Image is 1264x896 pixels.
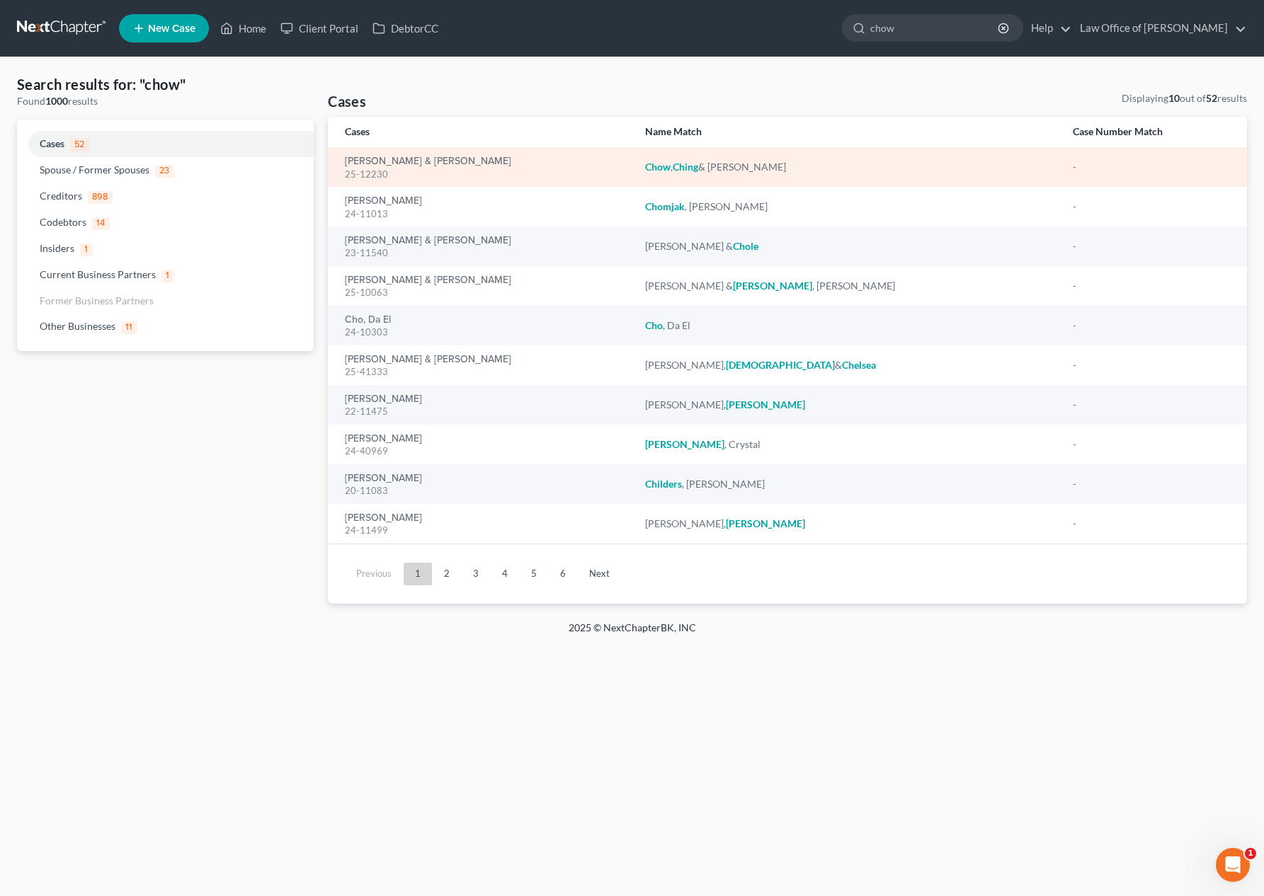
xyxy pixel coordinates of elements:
[645,279,1050,293] div: [PERSON_NAME] & , [PERSON_NAME]
[345,326,622,339] div: 24-10303
[40,190,82,202] span: Creditors
[229,621,1036,646] div: 2025 © NextChapterBK, INC
[40,268,156,280] span: Current Business Partners
[549,563,577,585] a: 6
[17,94,314,108] div: Found results
[40,294,154,306] span: Former Business Partners
[40,163,149,176] span: Spouse / Former Spouses
[404,563,432,585] a: 1
[17,209,314,236] a: Codebtors14
[40,320,115,332] span: Other Businesses
[578,563,621,585] a: Next
[365,16,445,41] a: DebtorCC
[1168,92,1180,104] strong: 10
[155,165,174,178] span: 23
[645,319,663,331] em: Cho
[40,216,86,228] span: Codebtors
[213,16,273,41] a: Home
[92,217,110,230] span: 14
[1073,200,1230,214] div: -
[726,359,835,371] em: [DEMOGRAPHIC_DATA]
[645,358,1050,372] div: [PERSON_NAME], &
[726,517,805,529] em: [PERSON_NAME]
[345,315,391,325] a: Cho, Da El
[345,513,422,523] a: [PERSON_NAME]
[645,398,1050,412] div: [PERSON_NAME],
[433,563,461,585] a: 2
[645,200,1050,214] div: , [PERSON_NAME]
[645,318,1050,333] div: , Da El
[45,95,68,107] strong: 1000
[345,246,622,260] div: 23-11540
[17,314,314,340] a: Other Businesses11
[328,91,366,111] h4: Cases
[70,139,89,151] span: 52
[345,434,422,444] a: [PERSON_NAME]
[148,23,195,34] span: New Case
[462,563,490,585] a: 3
[121,321,137,334] span: 11
[161,270,174,282] span: 1
[645,437,1050,452] div: , Crystal
[1073,437,1230,452] div: -
[88,191,113,204] span: 898
[17,183,314,209] a: Creditors898
[345,168,622,181] div: 25-12230
[345,196,422,206] a: [PERSON_NAME]
[345,365,622,379] div: 25-41333
[40,242,74,254] span: Insiders
[733,240,758,252] em: Chole
[1122,91,1247,105] div: Displaying out of results
[17,236,314,262] a: Insiders1
[345,207,622,221] div: 24-11013
[1245,848,1256,859] span: 1
[345,355,511,364] a: [PERSON_NAME] & [PERSON_NAME]
[273,16,365,41] a: Client Portal
[17,288,314,314] a: Former Business Partners
[345,156,511,166] a: [PERSON_NAME] & [PERSON_NAME]
[345,484,622,498] div: 20-11083
[17,262,314,288] a: Current Business Partners1
[520,563,548,585] a: 5
[645,161,671,173] em: Chow
[40,137,64,149] span: Cases
[1061,117,1247,147] th: Case Number Match
[17,131,314,157] a: Cases52
[491,563,519,585] a: 4
[645,438,724,450] em: [PERSON_NAME]
[1073,517,1230,531] div: -
[645,517,1050,531] div: [PERSON_NAME],
[1073,318,1230,333] div: -
[1073,279,1230,293] div: -
[1073,160,1230,174] div: -
[673,161,698,173] em: Ching
[328,117,634,147] th: Cases
[345,524,622,537] div: 24-11499
[345,236,511,246] a: [PERSON_NAME] & [PERSON_NAME]
[345,394,422,404] a: [PERSON_NAME]
[842,359,876,371] em: Chelsea
[645,160,1050,174] div: , & [PERSON_NAME]
[1216,848,1250,882] iframe: Intercom live chat
[733,280,812,292] em: [PERSON_NAME]
[1073,16,1246,41] a: Law Office of [PERSON_NAME]
[1073,239,1230,253] div: -
[1206,92,1217,104] strong: 52
[17,157,314,183] a: Spouse / Former Spouses23
[345,286,622,299] div: 25-10063
[1073,358,1230,372] div: -
[645,478,682,490] em: Childers
[870,15,1000,41] input: Search by name...
[80,243,93,256] span: 1
[345,405,622,418] div: 22-11475
[634,117,1061,147] th: Name Match
[1073,398,1230,412] div: -
[345,275,511,285] a: [PERSON_NAME] & [PERSON_NAME]
[1073,477,1230,491] div: -
[726,398,805,410] em: [PERSON_NAME]
[345,444,622,458] div: 24-40969
[1024,16,1071,41] a: Help
[645,239,1050,253] div: [PERSON_NAME] &
[17,74,314,94] h4: Search results for: "chow"
[345,473,422,483] a: [PERSON_NAME]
